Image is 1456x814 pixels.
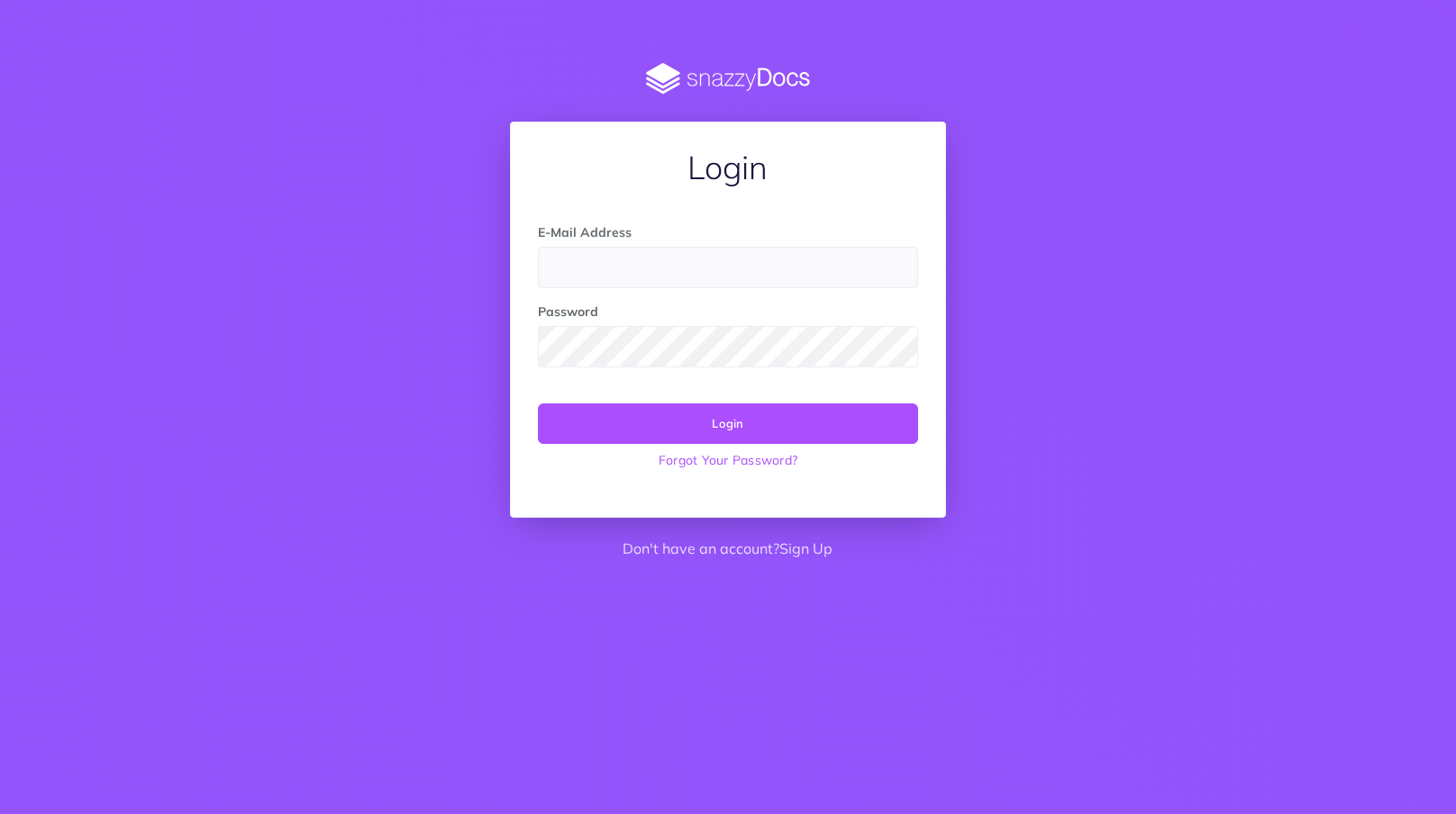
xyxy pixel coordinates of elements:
p: Don't have an account? [510,538,945,561]
label: E-Mail Address [538,222,632,242]
img: SnazzyDocs Logo [510,63,945,95]
a: Sign Up [779,539,833,557]
h1: Login [538,149,917,185]
a: Forgot Your Password? [538,444,917,476]
label: Password [538,302,598,321]
button: Login [538,403,917,443]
